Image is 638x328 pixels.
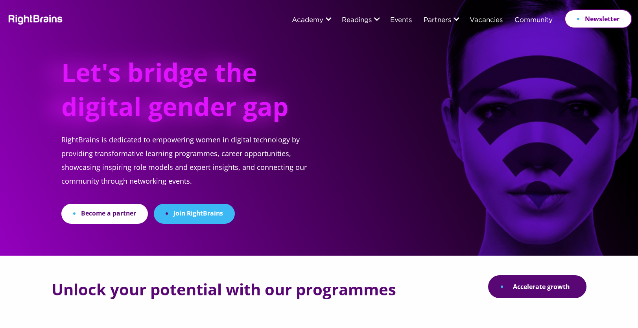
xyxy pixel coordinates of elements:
a: Become a partner [61,204,148,224]
a: Join RightBrains [154,204,235,224]
a: Accelerate growth [488,275,586,298]
a: Newsletter [564,9,632,28]
a: Readings [342,17,372,24]
h2: Unlock your potential with our programmes [52,281,396,298]
img: Rightbrains [6,13,63,25]
a: Academy [292,17,323,24]
h1: Let's bridge the digital gender gap [61,55,297,133]
a: Events [390,17,412,24]
a: Vacancies [470,17,503,24]
a: Community [514,17,553,24]
a: Partners [424,17,451,24]
p: RightBrains is dedicated to empowering women in digital technology by providing transformative le... [61,133,326,204]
